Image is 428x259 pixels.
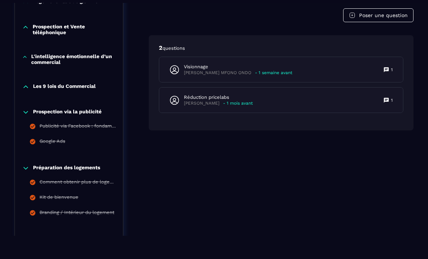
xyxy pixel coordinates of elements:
[223,101,253,106] p: - 1 mois avant
[391,97,393,103] p: 1
[40,194,78,202] div: Kit de bienvenue
[33,24,116,35] p: Prospection et Vente téléphonique
[162,45,185,51] span: questions
[255,70,292,76] p: - 1 semaine avant
[184,70,251,76] p: [PERSON_NAME] MFONO ONDO
[31,53,116,65] p: L'intelligence émotionnelle d’un commercial
[40,210,114,218] div: Branding / Intérieur du logement
[40,138,65,146] div: Google Ads
[184,94,253,101] p: Réduction pricelabs
[343,8,413,22] button: Poser une question
[159,44,403,52] p: 2
[33,165,100,172] p: Préparation des logements
[40,179,116,187] div: Comment obtenir plus de logements en gestion ou en sous-location ?
[40,123,116,131] div: Publicité via Facebook : fondamentaux
[33,83,96,90] p: Les 9 lois du Commercial
[184,101,219,106] p: [PERSON_NAME]
[391,67,393,73] p: 1
[184,64,292,70] p: Visionnage
[33,109,102,116] p: Prospection via la publicité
